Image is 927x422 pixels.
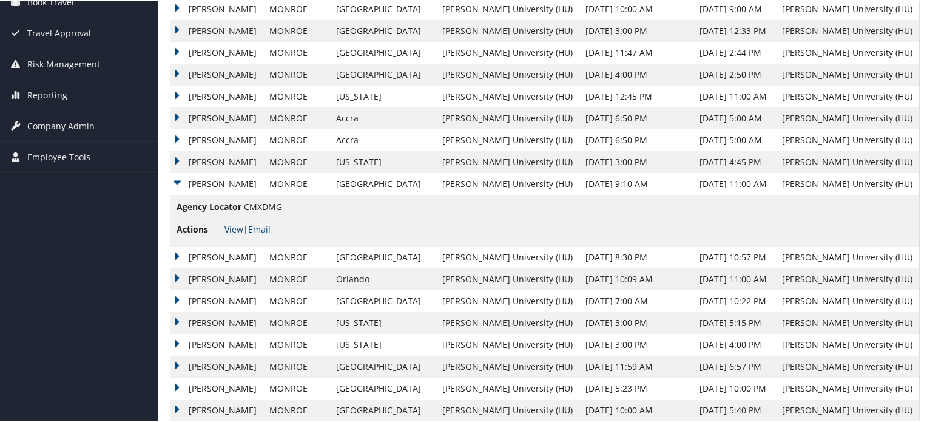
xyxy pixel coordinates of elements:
td: MONROE [263,355,330,376]
td: [PERSON_NAME] [170,267,263,289]
td: [US_STATE] [330,333,436,355]
td: [US_STATE] [330,150,436,172]
td: [DATE] 6:50 PM [579,128,694,150]
td: [GEOGRAPHIC_DATA] [330,355,436,376]
td: [PERSON_NAME] University (HU) [776,376,919,398]
span: CMXDMG [244,200,282,211]
span: Travel Approval [27,17,91,47]
td: [DATE] 11:59 AM [579,355,694,376]
td: [PERSON_NAME] University (HU) [436,398,579,420]
td: [PERSON_NAME] University (HU) [436,19,579,41]
td: [DATE] 9:10 AM [579,172,694,194]
td: Accra [330,106,436,128]
td: [PERSON_NAME] [170,19,263,41]
td: [PERSON_NAME] [170,172,263,194]
td: [DATE] 5:40 PM [693,398,776,420]
td: Accra [330,128,436,150]
span: Agency Locator [177,199,241,213]
td: [GEOGRAPHIC_DATA] [330,41,436,63]
td: [GEOGRAPHIC_DATA] [330,172,436,194]
td: [DATE] 3:00 PM [579,150,694,172]
td: MONROE [263,150,330,172]
td: MONROE [263,398,330,420]
span: Employee Tools [27,141,90,171]
td: [DATE] 11:47 AM [579,41,694,63]
td: [DATE] 5:00 AM [693,106,776,128]
td: [PERSON_NAME] University (HU) [776,84,919,106]
td: [US_STATE] [330,311,436,333]
td: [PERSON_NAME] University (HU) [436,289,579,311]
td: [PERSON_NAME] University (HU) [436,333,579,355]
td: [DATE] 3:00 PM [579,333,694,355]
td: [DATE] 4:00 PM [693,333,776,355]
td: [PERSON_NAME] University (HU) [436,311,579,333]
td: MONROE [263,245,330,267]
td: [DATE] 7:00 AM [579,289,694,311]
td: MONROE [263,376,330,398]
td: [PERSON_NAME] University (HU) [776,63,919,84]
td: [PERSON_NAME] [170,106,263,128]
td: MONROE [263,41,330,63]
td: [GEOGRAPHIC_DATA] [330,245,436,267]
td: MONROE [263,311,330,333]
td: [PERSON_NAME] University (HU) [436,84,579,106]
td: [PERSON_NAME] University (HU) [436,41,579,63]
span: Actions [177,222,222,235]
span: Company Admin [27,110,95,140]
td: MONROE [263,289,330,311]
td: [PERSON_NAME] [170,84,263,106]
td: [PERSON_NAME] [170,150,263,172]
td: [PERSON_NAME] University (HU) [776,267,919,289]
td: [PERSON_NAME] University (HU) [436,150,579,172]
td: [PERSON_NAME] University (HU) [776,355,919,376]
td: [PERSON_NAME] [170,376,263,398]
td: MONROE [263,63,330,84]
td: [DATE] 2:44 PM [693,41,776,63]
td: [PERSON_NAME] University (HU) [776,41,919,63]
span: | [224,222,271,234]
span: Risk Management [27,48,100,78]
td: [DATE] 5:23 PM [579,376,694,398]
td: MONROE [263,172,330,194]
td: [DATE] 11:00 AM [693,172,776,194]
td: MONROE [263,128,330,150]
td: [PERSON_NAME] University (HU) [776,150,919,172]
td: [PERSON_NAME] University (HU) [436,267,579,289]
td: [PERSON_NAME] University (HU) [776,106,919,128]
td: [PERSON_NAME] University (HU) [436,245,579,267]
a: View [224,222,243,234]
td: [GEOGRAPHIC_DATA] [330,63,436,84]
td: [PERSON_NAME] University (HU) [436,128,579,150]
td: [DATE] 4:45 PM [693,150,776,172]
td: [PERSON_NAME] [170,289,263,311]
td: [DATE] 6:50 PM [579,106,694,128]
td: [PERSON_NAME] [170,245,263,267]
td: [PERSON_NAME] University (HU) [776,128,919,150]
td: MONROE [263,106,330,128]
td: [GEOGRAPHIC_DATA] [330,289,436,311]
td: [DATE] 11:00 AM [693,84,776,106]
td: [PERSON_NAME] University (HU) [436,63,579,84]
td: [DATE] 12:33 PM [693,19,776,41]
td: [DATE] 10:57 PM [693,245,776,267]
td: [DATE] 3:00 PM [579,311,694,333]
td: [GEOGRAPHIC_DATA] [330,398,436,420]
td: [PERSON_NAME] [170,63,263,84]
td: [PERSON_NAME] University (HU) [776,311,919,333]
td: [PERSON_NAME] University (HU) [776,289,919,311]
td: [PERSON_NAME] University (HU) [776,245,919,267]
td: [DATE] 4:00 PM [579,63,694,84]
td: [GEOGRAPHIC_DATA] [330,19,436,41]
td: [PERSON_NAME] [170,398,263,420]
td: [PERSON_NAME] University (HU) [436,355,579,376]
td: [GEOGRAPHIC_DATA] [330,376,436,398]
td: [DATE] 11:00 AM [693,267,776,289]
td: MONROE [263,19,330,41]
td: [PERSON_NAME] University (HU) [776,398,919,420]
td: [PERSON_NAME] University (HU) [776,19,919,41]
td: [DATE] 10:22 PM [693,289,776,311]
td: [DATE] 6:57 PM [693,355,776,376]
td: [PERSON_NAME] [170,355,263,376]
td: [PERSON_NAME] [170,333,263,355]
td: [DATE] 10:00 AM [579,398,694,420]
